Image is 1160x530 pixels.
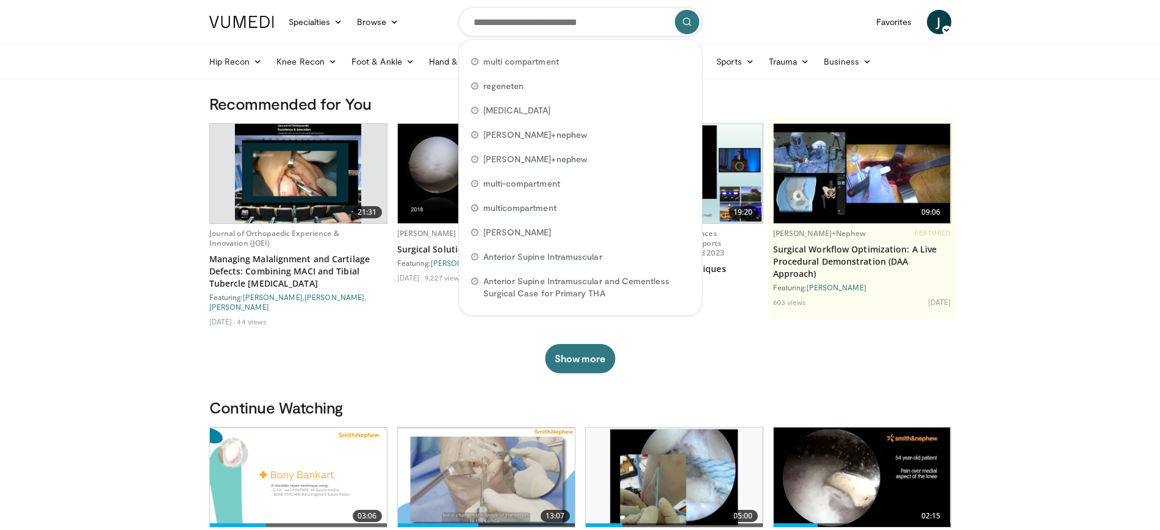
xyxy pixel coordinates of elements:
a: 09:06 [774,124,951,223]
button: Show more [545,344,615,373]
span: 09:06 [917,206,946,218]
img: 361ae41a-fbc8-406b-acf3-49b6f5247691.620x360_q85_upscale.jpg [586,428,763,527]
a: Surgical Workflow Optimization: A Live Procedural Demonstration (DAA Approach) [773,243,951,280]
a: [PERSON_NAME]+Nephew [773,228,866,238]
h3: Recommended for You [209,94,951,113]
li: 9,227 views [425,273,463,282]
a: Business [816,49,879,74]
h3: Continue Watching [209,398,951,417]
a: [PERSON_NAME] [304,293,364,301]
span: multi compartment [483,56,559,68]
a: Trauma [762,49,817,74]
a: Browse [350,10,406,34]
img: 834e7362-552d-4b1f-8d0c-fb0d15c92e6e.620x360_q85_upscale.jpg [398,124,575,223]
a: [PERSON_NAME] [807,283,866,292]
span: 02:15 [917,510,946,522]
span: 21:31 [353,206,382,218]
img: 265ca732-3a17-4bb4-a751-626eae7172ea.620x360_q85_upscale.jpg [235,124,361,223]
span: Anterior Supine Intramuscular [483,251,602,263]
li: [DATE] [397,273,423,282]
a: 05:00 [586,428,763,527]
a: Hand & Wrist [422,49,500,74]
li: 44 views [237,317,267,326]
span: multi-compartment [483,177,560,190]
span: 13:07 [541,510,570,522]
li: 603 views [773,297,807,307]
a: Favorites [869,10,920,34]
span: FEATURED [915,229,951,237]
img: 456b9f21-8e4b-4d67-8c37-5e91b03469c9.620x360_q85_upscale.jpg [774,428,951,527]
span: [MEDICAL_DATA] [483,104,551,116]
div: Featuring: , , [209,292,387,312]
a: [PERSON_NAME] [431,259,491,267]
span: multicompartment [483,202,557,214]
a: J [927,10,951,34]
li: [DATE] [209,317,236,326]
img: VuMedi Logo [209,16,274,28]
a: Sports [709,49,762,74]
span: [PERSON_NAME]+nephew [483,129,587,141]
span: Anterior Supine Intramuscular and Cementless Surgical Case for Primary THA [483,275,690,299]
img: 3a38d0f1-5554-4250-a1e0-e659e237130d.png.620x360_q85_upscale.png [210,428,387,527]
img: bcfc90b5-8c69-4b20-afee-af4c0acaf118.620x360_q85_upscale.jpg [774,124,951,223]
span: 03:06 [353,510,382,522]
a: [PERSON_NAME] [243,293,303,301]
a: 15:02 [398,124,575,223]
a: 03:06 [210,428,387,527]
span: 05:00 [729,510,758,522]
a: Specialties [281,10,350,34]
a: [PERSON_NAME] [209,303,269,311]
div: Featuring: [397,258,575,268]
a: Journal of Orthopaedic Experience & Innovation (JOEI) [209,228,339,248]
span: 19:20 [729,206,758,218]
a: Surgical Solutions for Cartilage Repair [397,243,575,256]
a: 21:31 [210,124,387,223]
span: regeneten [483,80,524,92]
li: [DATE] [928,297,951,307]
a: Hip Recon [202,49,270,74]
div: Featuring: [773,282,951,292]
a: Managing Malalignment and Cartilage Defects: Combining MACI and Tibial Tubercle [MEDICAL_DATA] [209,253,387,290]
img: 304fd00c-f6f9-4ade-ab23-6f82ed6288c9.620x360_q85_upscale.jpg [398,429,575,526]
a: 02:15 [774,428,951,527]
a: Foot & Ankle [344,49,422,74]
a: 13:07 [398,428,575,527]
a: Knee Recon [269,49,344,74]
span: [PERSON_NAME] [483,226,552,238]
a: [PERSON_NAME] [397,228,456,238]
input: Search topics, interventions [458,7,702,37]
span: [PERSON_NAME]+nephew [483,153,587,165]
